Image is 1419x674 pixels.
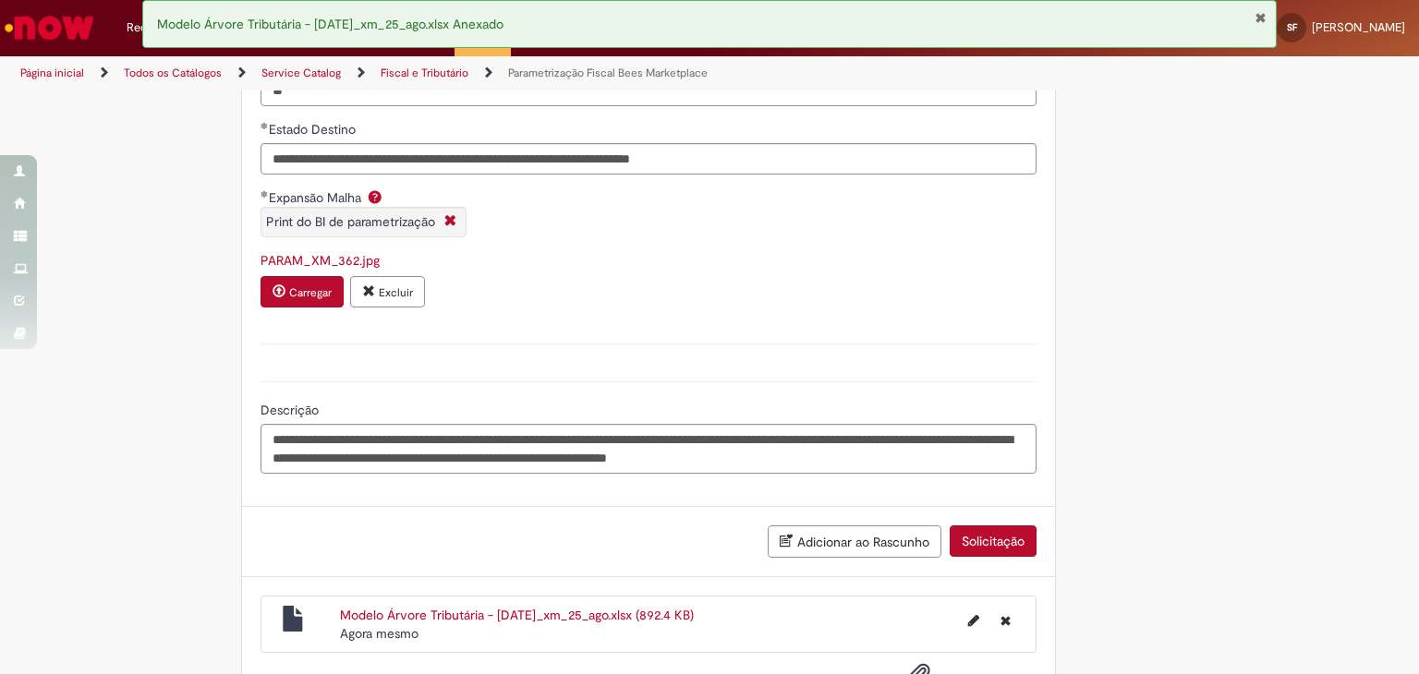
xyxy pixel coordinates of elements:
[269,189,365,206] span: Expansão Malha
[340,625,418,642] time: 01/09/2025 09:26:53
[950,525,1037,557] button: Solicitação
[957,606,990,635] button: Editar nome de arquivo Modelo Árvore Tributária - Agosto 25_xm_25_ago.xlsx
[261,75,1037,106] input: Estado Origem
[124,66,222,80] a: Todos os Catálogos
[508,66,708,80] a: Parametrização Fiscal Bees Marketplace
[269,121,359,138] span: Estado Destino
[1312,19,1405,35] span: [PERSON_NAME]
[261,276,344,307] button: Carregar anexo de Expansão Malha Required
[14,56,932,90] ul: Trilhas de página
[261,252,380,269] a: Download de PARAM_XM_362.jpg
[768,525,941,558] button: Adicionar ao Rascunho
[261,143,1037,175] input: Estado Destino
[261,190,269,198] span: Obrigatório Preenchido
[261,66,341,80] a: Service Catalog
[266,213,435,230] span: Print do BI de parametrização
[440,212,461,232] i: Fechar More information Por question_anexo_expansao_malha
[2,9,97,46] img: ServiceNow
[261,402,322,418] span: Descrição
[1287,21,1297,33] span: SF
[381,66,468,80] a: Fiscal e Tributário
[127,18,191,37] span: Requisições
[364,189,386,204] span: Ajuda para Expansão Malha
[350,276,425,307] button: Excluir anexo PARAM_XM_362.jpg
[20,66,84,80] a: Página inicial
[989,606,1022,635] button: Excluir Modelo Árvore Tributária - Agosto 25_xm_25_ago.xlsx
[340,625,418,642] span: Agora mesmo
[157,16,503,32] span: Modelo Árvore Tributária - [DATE]_xm_25_ago.xlsx Anexado
[261,122,269,129] span: Obrigatório Preenchido
[340,607,694,623] a: Modelo Árvore Tributária - [DATE]_xm_25_ago.xlsx (892.4 KB)
[379,285,413,300] small: Excluir
[289,285,332,300] small: Carregar
[1255,10,1267,25] button: Fechar Notificação
[261,424,1037,474] textarea: Descrição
